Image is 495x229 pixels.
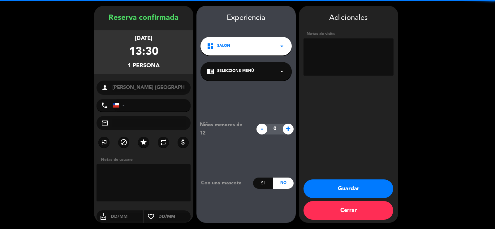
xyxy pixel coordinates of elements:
[144,213,158,220] i: favorite_border
[113,99,127,111] div: Chile: +56
[120,139,127,146] i: block
[303,12,394,24] div: Adicionales
[129,43,158,61] div: 13:30
[195,121,253,137] div: Niños menores de 12
[94,12,193,24] div: Reserva confirmada
[110,213,143,221] input: DD/MM
[101,84,109,91] i: person
[140,139,147,146] i: star
[207,42,214,50] i: dashboard
[101,119,109,127] i: mail_outline
[278,68,286,75] i: arrow_drop_down
[135,34,152,43] div: [DATE]
[253,178,273,189] div: Si
[196,12,296,24] div: Experiencia
[158,213,191,221] input: DD/MM
[283,124,294,134] span: +
[278,42,286,50] i: arrow_drop_down
[196,179,253,187] div: Con una mascota
[207,68,214,75] i: chrome_reader_mode
[303,179,393,198] button: Guardar
[101,102,108,109] i: phone
[160,139,167,146] i: repeat
[217,68,254,74] span: Seleccione Menú
[179,139,187,146] i: attach_money
[256,124,267,134] span: -
[303,31,394,37] div: Notas de visita
[217,43,230,49] span: SALON
[303,201,393,220] button: Cerrar
[128,61,160,70] div: 1 persona
[273,178,293,189] div: No
[97,213,110,220] i: cake
[98,156,193,163] div: Notas de usuario
[100,139,108,146] i: outlined_flag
